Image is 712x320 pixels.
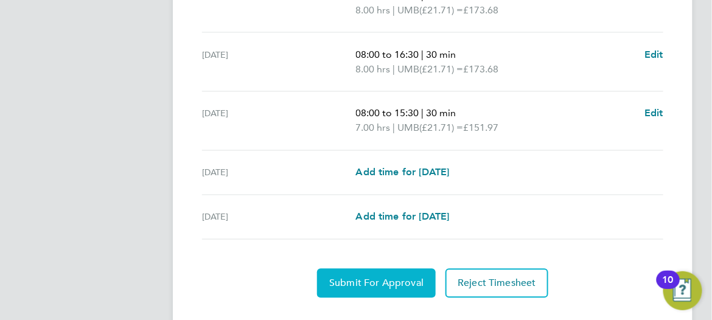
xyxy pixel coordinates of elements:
[663,280,674,296] div: 10
[356,122,391,134] span: 7.00 hrs
[422,49,424,60] span: |
[202,210,356,224] div: [DATE]
[458,277,536,290] span: Reject Timesheet
[393,63,396,75] span: |
[644,47,663,62] a: Edit
[663,271,702,310] button: Open Resource Center, 10 new notifications
[427,108,456,119] span: 30 min
[420,4,464,16] span: (£21.71) =
[464,122,499,134] span: £151.97
[420,63,464,75] span: (£21.71) =
[356,210,450,224] a: Add time for [DATE]
[644,108,663,119] span: Edit
[398,62,420,77] span: UMB
[202,47,356,77] div: [DATE]
[445,269,548,298] button: Reject Timesheet
[393,122,396,134] span: |
[420,122,464,134] span: (£21.71) =
[393,4,396,16] span: |
[356,63,391,75] span: 8.00 hrs
[329,277,424,290] span: Submit For Approval
[356,167,450,178] span: Add time for [DATE]
[202,106,356,136] div: [DATE]
[356,4,391,16] span: 8.00 hrs
[398,121,420,136] span: UMB
[464,4,499,16] span: £173.68
[644,106,663,121] a: Edit
[644,49,663,60] span: Edit
[202,165,356,180] div: [DATE]
[356,165,450,180] a: Add time for [DATE]
[356,49,419,60] span: 08:00 to 16:30
[356,211,450,223] span: Add time for [DATE]
[356,108,419,119] span: 08:00 to 15:30
[398,3,420,18] span: UMB
[422,108,424,119] span: |
[464,63,499,75] span: £173.68
[427,49,456,60] span: 30 min
[317,269,436,298] button: Submit For Approval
